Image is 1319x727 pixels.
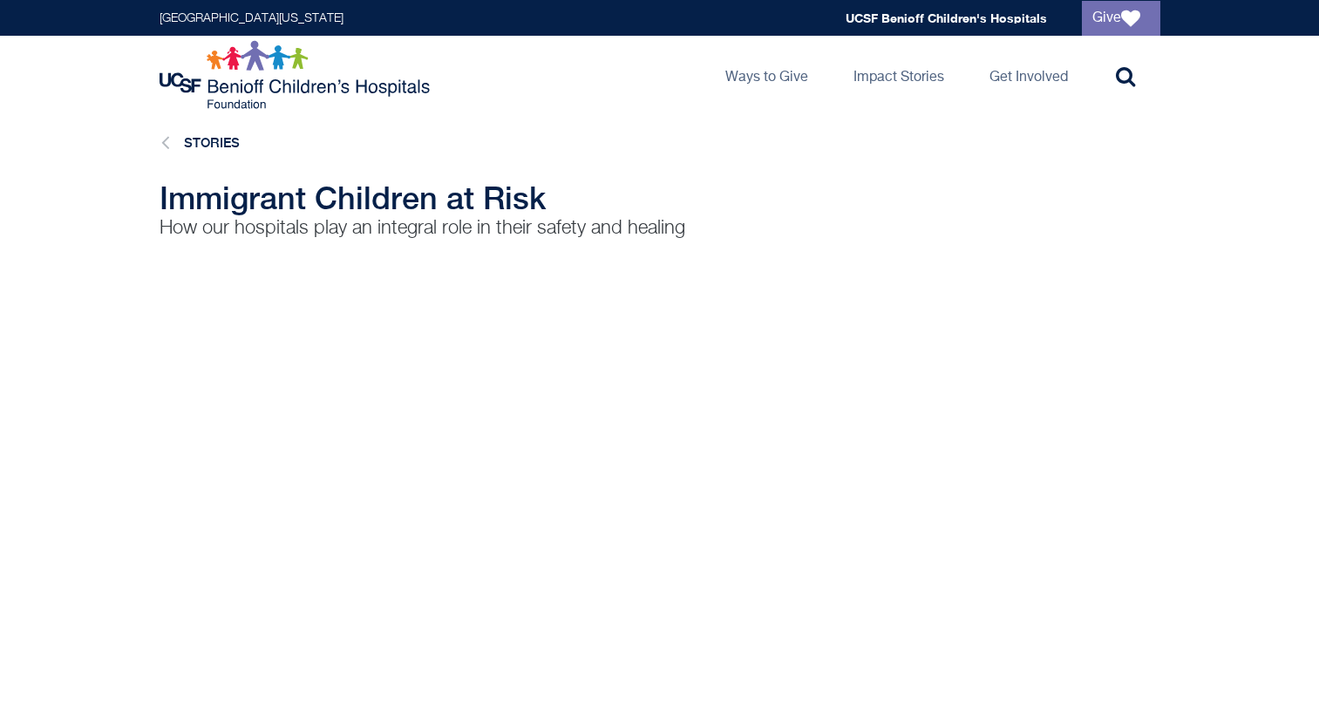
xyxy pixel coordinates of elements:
[976,36,1082,114] a: Get Involved
[711,36,822,114] a: Ways to Give
[846,10,1047,25] a: UCSF Benioff Children's Hospitals
[160,12,343,24] a: [GEOGRAPHIC_DATA][US_STATE]
[840,36,958,114] a: Impact Stories
[184,135,240,150] a: Stories
[160,215,831,241] p: How our hospitals play an integral role in their safety and healing
[160,180,546,216] span: Immigrant Children at Risk
[1082,1,1160,36] a: Give
[160,40,434,110] img: Logo for UCSF Benioff Children's Hospitals Foundation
